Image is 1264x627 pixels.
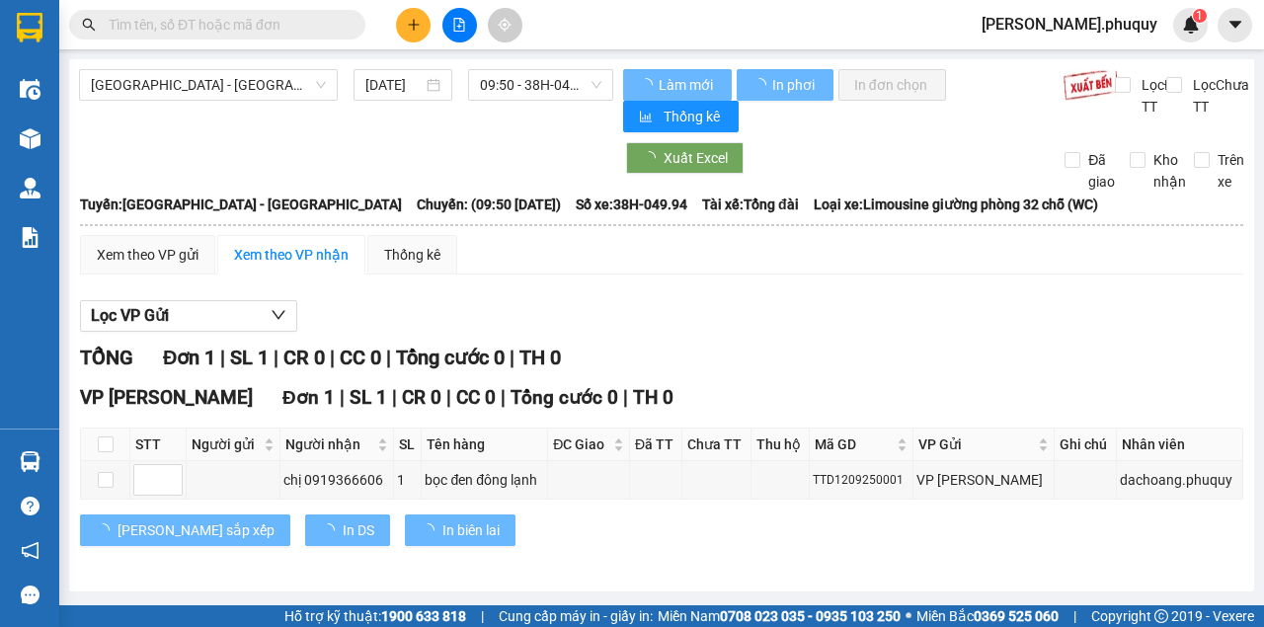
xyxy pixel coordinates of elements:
[305,514,390,546] button: In DS
[498,18,512,32] span: aim
[80,196,402,212] b: Tuyến: [GEOGRAPHIC_DATA] - [GEOGRAPHIC_DATA]
[396,346,505,369] span: Tổng cước 0
[814,194,1098,215] span: Loại xe: Limousine giường phòng 32 chỗ (WC)
[452,18,466,32] span: file-add
[384,244,440,266] div: Thống kê
[321,523,343,537] span: loading
[282,386,335,409] span: Đơn 1
[664,106,723,127] span: Thống kê
[456,386,496,409] span: CC 0
[1120,469,1239,491] div: dachoang.phuquy
[405,514,515,546] button: In biên lai
[1073,605,1076,627] span: |
[623,386,628,409] span: |
[21,586,39,604] span: message
[365,74,423,96] input: 12/09/2025
[1185,74,1252,118] span: Lọc Chưa TT
[350,386,387,409] span: SL 1
[192,433,260,455] span: Người gửi
[91,70,326,100] span: Hà Nội - Hà Tĩnh
[392,386,397,409] span: |
[752,78,769,92] span: loading
[519,346,561,369] span: TH 0
[274,346,278,369] span: |
[639,78,656,92] span: loading
[1196,9,1203,23] span: 1
[966,12,1173,37] span: [PERSON_NAME].phuquy
[230,346,269,369] span: SL 1
[772,74,818,96] span: In phơi
[511,386,618,409] span: Tổng cước 0
[284,605,466,627] span: Hỗ trợ kỹ thuật:
[810,461,913,500] td: TTD1209250001
[720,608,901,624] strong: 0708 023 035 - 0935 103 250
[425,469,544,491] div: bọc đen đông lạnh
[21,541,39,560] span: notification
[480,70,600,100] span: 09:50 - 38H-049.94
[576,194,687,215] span: Số xe: 38H-049.94
[1134,74,1185,118] span: Lọc Đã TT
[737,69,833,101] button: In phơi
[1154,609,1168,623] span: copyright
[421,523,442,537] span: loading
[442,519,500,541] span: In biên lai
[20,128,40,149] img: warehouse-icon
[417,194,561,215] span: Chuyến: (09:50 [DATE])
[1055,429,1117,461] th: Ghi chú
[80,346,133,369] span: TỔNG
[1193,9,1207,23] sup: 1
[510,346,514,369] span: |
[1080,149,1123,193] span: Đã giao
[1218,8,1252,42] button: caret-down
[1226,16,1244,34] span: caret-down
[974,608,1059,624] strong: 0369 525 060
[658,605,901,627] span: Miền Nam
[1210,149,1252,193] span: Trên xe
[488,8,522,42] button: aim
[220,346,225,369] span: |
[623,101,739,132] button: bar-chartThống kê
[80,514,290,546] button: [PERSON_NAME] sắp xếp
[815,433,893,455] span: Mã GD
[446,386,451,409] span: |
[96,523,118,537] span: loading
[906,612,911,620] span: ⚪️
[330,346,335,369] span: |
[397,469,419,491] div: 1
[623,69,732,101] button: Làm mới
[642,151,664,165] span: loading
[402,386,441,409] span: CR 0
[271,307,286,323] span: down
[20,451,40,472] img: warehouse-icon
[422,429,548,461] th: Tên hàng
[340,346,381,369] span: CC 0
[386,346,391,369] span: |
[343,519,374,541] span: In DS
[626,142,744,174] button: Xuất Excel
[1182,16,1200,34] img: icon-new-feature
[118,519,275,541] span: [PERSON_NAME] sắp xếp
[17,13,42,42] img: logo-vxr
[80,386,253,409] span: VP [PERSON_NAME]
[163,346,215,369] span: Đơn 1
[916,605,1059,627] span: Miền Bắc
[97,244,198,266] div: Xem theo VP gửi
[130,429,187,461] th: STT
[838,69,946,101] button: In đơn chọn
[20,79,40,100] img: warehouse-icon
[394,429,423,461] th: SL
[91,303,169,328] span: Lọc VP Gửi
[1117,429,1243,461] th: Nhân viên
[501,386,506,409] span: |
[553,433,609,455] span: ĐC Giao
[918,433,1034,455] span: VP Gửi
[285,433,372,455] span: Người nhận
[234,244,349,266] div: Xem theo VP nhận
[80,300,297,332] button: Lọc VP Gửi
[396,8,431,42] button: plus
[664,147,728,169] span: Xuất Excel
[283,346,325,369] span: CR 0
[109,14,342,36] input: Tìm tên, số ĐT hoặc mã đơn
[499,605,653,627] span: Cung cấp máy in - giấy in:
[21,497,39,515] span: question-circle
